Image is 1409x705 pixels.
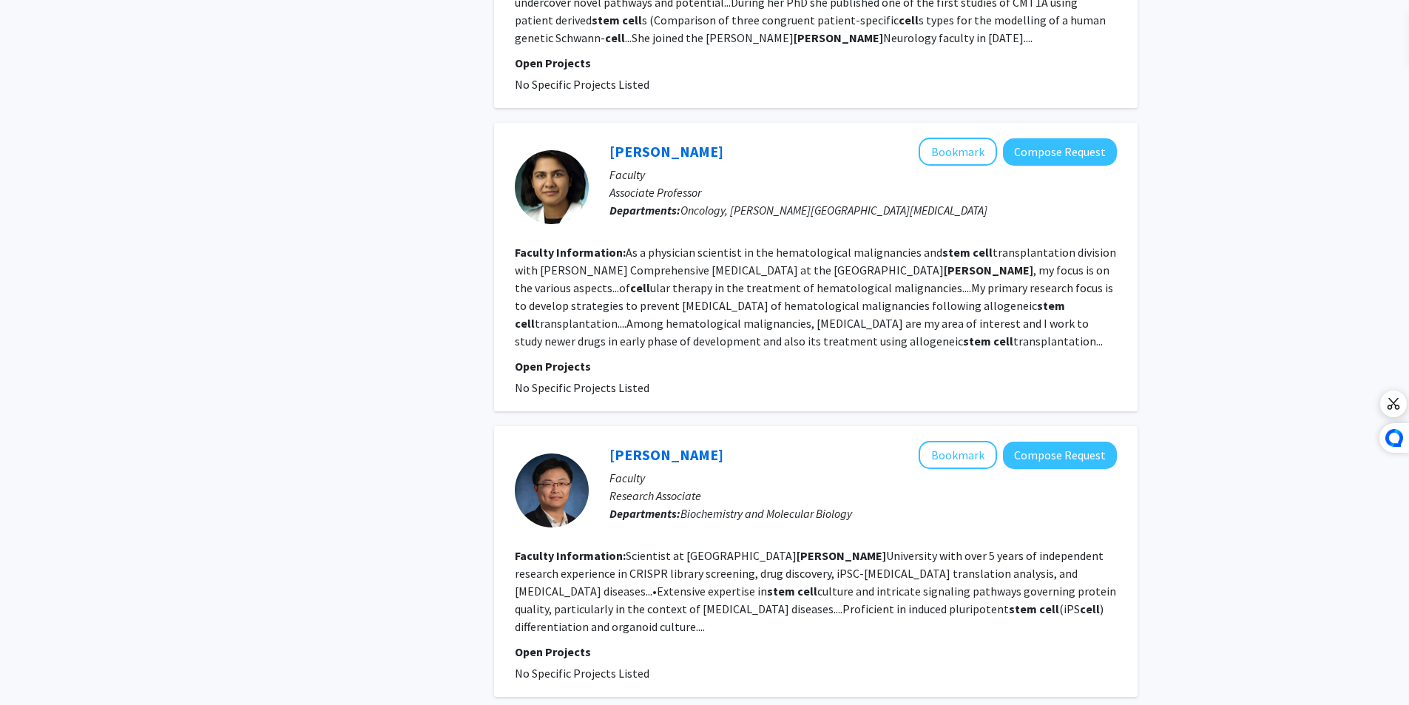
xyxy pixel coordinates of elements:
[605,30,625,45] b: cell
[515,245,1116,348] fg-read-more: As a physician scientist in the hematological malignancies and transplantation division with [PER...
[11,638,63,694] iframe: Chat
[609,183,1117,201] p: Associate Professor
[797,584,817,598] b: cell
[963,334,991,348] b: stem
[794,30,883,45] b: [PERSON_NAME]
[1009,601,1037,616] b: stem
[919,441,997,469] button: Add YuNing Lu to Bookmarks
[515,357,1117,375] p: Open Projects
[899,13,919,27] b: cell
[1039,601,1059,616] b: cell
[515,666,649,681] span: No Specific Projects Listed
[973,245,993,260] b: cell
[515,54,1117,72] p: Open Projects
[1003,442,1117,469] button: Compose Request to YuNing Lu
[680,506,852,521] span: Biochemistry and Molecular Biology
[609,166,1117,183] p: Faculty
[944,263,1033,277] b: [PERSON_NAME]
[942,245,970,260] b: stem
[919,138,997,166] button: Add Tania Jain to Bookmarks
[622,13,642,27] b: cell
[515,643,1117,661] p: Open Projects
[1037,298,1065,313] b: stem
[993,334,1013,348] b: cell
[515,548,626,563] b: Faculty Information:
[609,203,680,217] b: Departments:
[515,77,649,92] span: No Specific Projects Listed
[609,445,723,464] a: [PERSON_NAME]
[609,142,723,161] a: [PERSON_NAME]
[515,380,649,395] span: No Specific Projects Listed
[1003,138,1117,166] button: Compose Request to Tania Jain
[515,245,626,260] b: Faculty Information:
[797,548,886,563] b: [PERSON_NAME]
[592,13,620,27] b: stem
[1080,601,1100,616] b: cell
[609,506,680,521] b: Departments:
[680,203,987,217] span: Oncology, [PERSON_NAME][GEOGRAPHIC_DATA][MEDICAL_DATA]
[630,280,650,295] b: cell
[767,584,795,598] b: stem
[609,469,1117,487] p: Faculty
[515,316,535,331] b: cell
[609,487,1117,505] p: Research Associate
[515,548,1116,634] fg-read-more: Scientist at [GEOGRAPHIC_DATA] University with over 5 years of independent research experience in...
